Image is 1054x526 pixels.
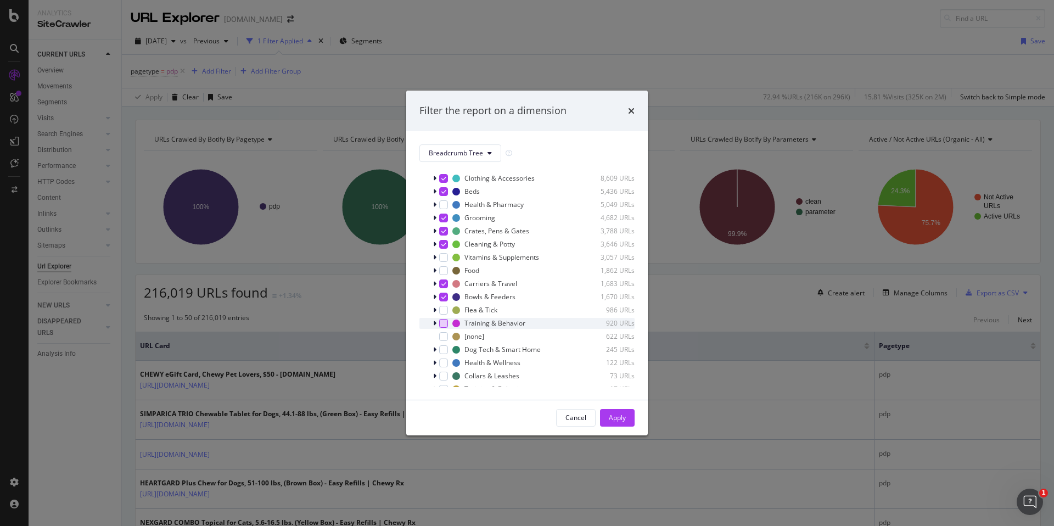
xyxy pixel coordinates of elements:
div: Health & Wellness [464,358,520,367]
span: 1 [1039,489,1048,497]
button: Breadcrumb Tree [419,144,501,162]
div: 8,609 URLs [581,174,635,183]
div: Bowls & Feeders [464,292,515,301]
div: times [628,104,635,118]
div: Apply [609,413,626,422]
div: Cancel [565,413,586,422]
button: Apply [600,409,635,427]
div: Cleaning & Potty [464,239,515,249]
div: 920 URLs [581,318,635,328]
div: Grooming [464,213,495,222]
div: Food [464,266,479,275]
div: Vitamins & Supplements [464,253,539,262]
div: 1,670 URLs [581,292,635,301]
span: Breadcrumb Tree [429,148,483,158]
div: modal [406,91,648,435]
div: 5,049 URLs [581,200,635,209]
div: 3,646 URLs [581,239,635,249]
button: Cancel [556,409,596,427]
div: Dog Tech & Smart Home [464,345,541,354]
div: Crates, Pens & Gates [464,226,529,236]
div: 17 URLs [581,384,635,394]
div: Health & Pharmacy [464,200,524,209]
div: Beds [464,187,480,196]
div: 4,682 URLs [581,213,635,222]
div: 122 URLs [581,358,635,367]
div: 73 URLs [581,371,635,380]
div: Flea & Tick [464,305,497,315]
div: Filter the report on a dimension [419,104,567,118]
iframe: Intercom live chat [1017,489,1043,515]
div: 622 URLs [581,332,635,341]
div: 245 URLs [581,345,635,354]
div: 5,436 URLs [581,187,635,196]
div: [none] [464,332,484,341]
div: Clothing & Accessories [464,174,535,183]
div: 3,057 URLs [581,253,635,262]
div: Carriers & Travel [464,279,517,288]
div: Training & Behaviour [464,384,529,394]
div: 1,862 URLs [581,266,635,275]
div: 3,788 URLs [581,226,635,236]
div: Training & Behavior [464,318,525,328]
div: Collars & Leashes [464,371,519,380]
div: 1,683 URLs [581,279,635,288]
div: 986 URLs [581,305,635,315]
